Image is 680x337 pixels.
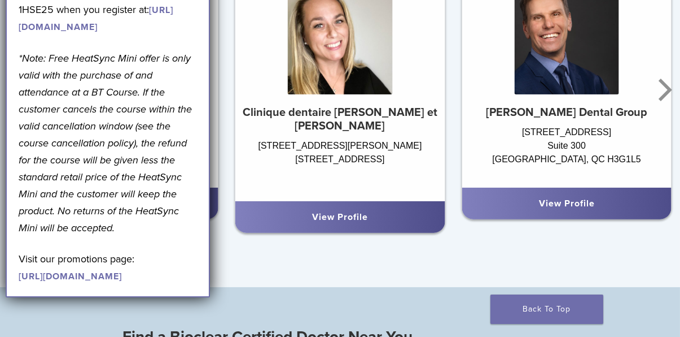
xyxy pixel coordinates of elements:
a: [URL][DOMAIN_NAME] [19,271,122,282]
p: Visit our promotions page: [19,250,197,284]
em: *Note: Free HeatSync Mini offer is only valid with the purchase of and attendance at a BT Course.... [19,52,192,234]
div: [STREET_ADDRESS] Suite 300 [GEOGRAPHIC_DATA], QC H3G1L5 [462,126,672,176]
strong: [PERSON_NAME] Dental Group [486,106,647,119]
strong: Clinique dentaire [PERSON_NAME] et [PERSON_NAME] [243,106,437,133]
a: View Profile [539,198,595,209]
button: Next [652,56,674,124]
a: View Profile [312,211,368,223]
a: Back To Top [490,295,603,324]
div: [STREET_ADDRESS][PERSON_NAME] [STREET_ADDRESS] [235,139,445,190]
